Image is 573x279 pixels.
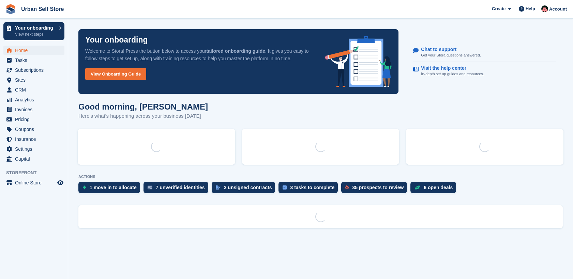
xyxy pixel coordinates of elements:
a: menu [3,85,64,95]
span: Invoices [15,105,56,114]
img: onboarding-info-6c161a55d2c0e0a8cae90662b2fe09162a5109e8cc188191df67fb4f79e88e88.svg [325,36,392,87]
img: task-75834270c22a3079a89374b754ae025e5fb1db73e45f91037f5363f120a921f8.svg [283,185,287,190]
a: menu [3,115,64,124]
p: Welcome to Stora! Press the button below to access your . It gives you easy to follow steps to ge... [85,47,314,62]
span: Tasks [15,55,56,65]
a: 35 prospects to review [341,182,410,197]
a: 3 tasks to complete [278,182,341,197]
div: 1 move in to allocate [90,185,137,190]
a: Your onboarding View next steps [3,22,64,40]
span: Create [492,5,506,12]
p: View next steps [15,31,56,37]
a: menu [3,144,64,154]
span: Analytics [15,95,56,104]
span: Settings [15,144,56,154]
a: menu [3,95,64,104]
img: deal-1b604bf984904fb50ccaf53a9ad4b4a5d6e5aea283cecdc64d6e3604feb123c2.svg [414,185,420,190]
p: ACTIONS [78,175,563,179]
a: menu [3,105,64,114]
h1: Good morning, [PERSON_NAME] [78,102,208,111]
a: Visit the help center In-depth set up guides and resources. [413,62,556,80]
p: Visit the help center [421,65,479,71]
a: menu [3,65,64,75]
div: 7 unverified identities [156,185,205,190]
img: stora-icon-8386f47178a22dfd0bd8f6a31ec36ba5ce8667c1dd55bd0f319d3a0aa187defe.svg [5,4,16,14]
a: menu [3,178,64,187]
a: menu [3,125,64,134]
strong: tailored onboarding guide [206,48,265,54]
img: move_ins_to_allocate_icon-fdf77a2bb77ea45bf5b3d319d69a93e2d87916cf1d5bf7949dd705db3b84f3ca.svg [82,185,86,190]
a: menu [3,134,64,144]
img: verify_identity-adf6edd0f0f0b5bbfe63781bf79b02c33cf7c696d77639b501bdc392416b5a36.svg [148,185,152,190]
span: Online Store [15,178,56,187]
a: 1 move in to allocate [78,182,144,197]
a: Chat to support Get your Stora questions answered. [413,43,556,62]
p: Your onboarding [15,26,56,30]
img: contract_signature_icon-13c848040528278c33f63329250d36e43548de30e8caae1d1a13099fd9432cc5.svg [216,185,221,190]
span: CRM [15,85,56,95]
p: Get your Stora questions answered. [421,52,481,58]
span: Sites [15,75,56,85]
span: Pricing [15,115,56,124]
a: menu [3,75,64,85]
p: Your onboarding [85,36,148,44]
a: 6 open deals [410,182,459,197]
a: Urban Self Store [18,3,66,15]
a: menu [3,46,64,55]
p: Chat to support [421,47,475,52]
div: 6 open deals [424,185,453,190]
span: Capital [15,154,56,164]
a: View Onboarding Guide [85,68,146,80]
span: Coupons [15,125,56,134]
span: Insurance [15,134,56,144]
span: Storefront [6,169,68,176]
p: Here's what's happening across your business [DATE] [78,112,208,120]
img: prospect-51fa495bee0391a8d652442698ab0144808aea92771e9ea1ae160a38d050c398.svg [345,185,349,190]
img: Josh Marshall [541,5,548,12]
a: menu [3,154,64,164]
span: Subscriptions [15,65,56,75]
p: In-depth set up guides and resources. [421,71,484,77]
div: 35 prospects to review [352,185,404,190]
span: Help [526,5,535,12]
div: 3 unsigned contracts [224,185,272,190]
span: Account [549,6,567,13]
div: 3 tasks to complete [290,185,334,190]
a: menu [3,55,64,65]
span: Home [15,46,56,55]
a: 3 unsigned contracts [212,182,279,197]
a: Preview store [56,179,64,187]
a: 7 unverified identities [144,182,212,197]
